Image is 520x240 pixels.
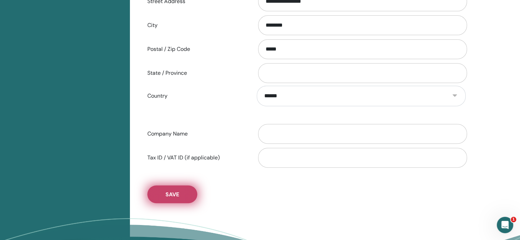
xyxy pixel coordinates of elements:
[497,217,513,233] iframe: Intercom live chat
[142,127,252,140] label: Company Name
[147,185,197,203] button: Save
[142,67,252,80] label: State / Province
[142,19,252,32] label: City
[142,151,252,164] label: Tax ID / VAT ID (if applicable)
[142,89,252,102] label: Country
[511,217,516,222] span: 1
[142,43,252,56] label: Postal / Zip Code
[165,191,179,198] span: Save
